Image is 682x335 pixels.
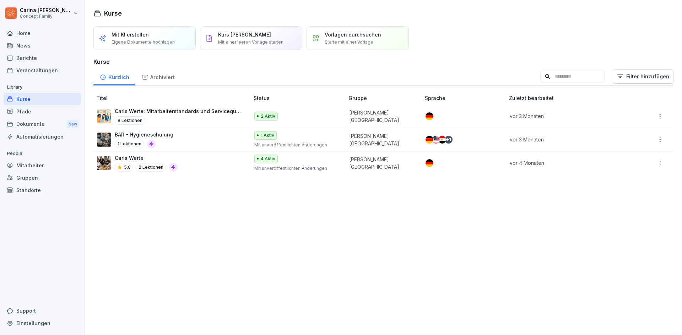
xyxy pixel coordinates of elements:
a: Berichte [4,52,81,64]
img: de.svg [426,159,433,167]
a: Gruppen [4,172,81,184]
a: News [4,39,81,52]
p: vor 3 Monaten [510,136,623,143]
a: Automatisierungen [4,130,81,143]
a: Pfade [4,105,81,118]
p: Mit unveröffentlichten Änderungen [254,165,337,172]
p: 2 Aktiv [261,113,275,119]
a: Veranstaltungen [4,64,81,77]
p: [PERSON_NAME] [GEOGRAPHIC_DATA] [349,132,413,147]
p: 5.0 [124,164,131,171]
p: Concept Family [20,14,72,19]
a: Einstellungen [4,317,81,329]
p: Carina [PERSON_NAME] [20,7,72,13]
h3: Kurse [93,57,673,66]
div: Support [4,305,81,317]
p: Gruppe [348,94,422,102]
p: Starte mit einer Vorlage [325,39,373,45]
p: Mit einer leeren Vorlage starten [218,39,283,45]
p: Kurs [PERSON_NAME] [218,31,271,38]
a: Kurse [4,93,81,105]
img: de.svg [426,112,433,120]
div: Dokumente [4,118,81,131]
p: Sprache [425,94,506,102]
p: Vorlagen durchsuchen [325,31,381,38]
img: crzzj3aw757s79duwivw1i9c.png [97,109,111,123]
div: + 1 [445,136,453,144]
p: vor 3 Monaten [510,112,623,120]
img: rbaairrqqhupghp12x7oyakn.png [97,156,111,170]
a: Kürzlich [93,67,135,85]
p: Mit KI erstellen [112,31,149,38]
p: vor 4 Monaten [510,159,623,167]
p: 1 Lektionen [115,140,144,148]
p: Status [254,94,346,102]
p: Library [4,82,81,93]
a: Standorte [4,184,81,196]
p: 2 Lektionen [136,163,166,172]
img: esgmg7jv8he64vtugq85wdm8.png [97,133,111,147]
p: [PERSON_NAME] [GEOGRAPHIC_DATA] [349,156,413,171]
p: Carls Werte: Mitarbeiterstandards und Servicequalität [115,107,242,115]
p: Carls Werte [115,154,178,162]
p: Mit unveröffentlichten Änderungen [254,142,337,148]
p: 1 Aktiv [261,132,274,139]
a: Mitarbeiter [4,159,81,172]
p: Zuletzt bearbeitet [509,94,632,102]
p: Eigene Dokumente hochladen [112,39,175,45]
a: DokumenteNew [4,118,81,131]
p: BAR - Hygieneschulung [115,131,173,138]
img: de.svg [426,136,433,144]
div: New [67,120,79,128]
img: eg.svg [438,136,446,144]
p: [PERSON_NAME] [GEOGRAPHIC_DATA] [349,109,413,124]
button: Filter hinzufügen [613,69,673,84]
a: Home [4,27,81,39]
p: 4 Aktiv [261,156,275,162]
p: Titel [96,94,251,102]
p: People [4,148,81,159]
h1: Kurse [104,9,122,18]
a: Archiviert [135,67,181,85]
p: 8 Lektionen [115,116,145,125]
img: us.svg [432,136,440,144]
